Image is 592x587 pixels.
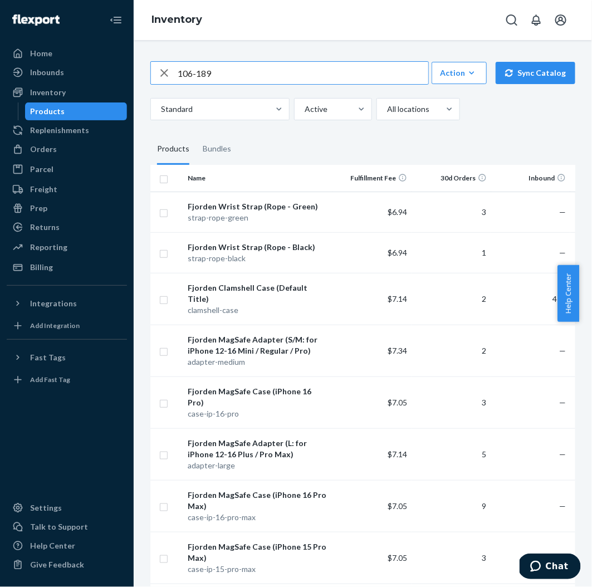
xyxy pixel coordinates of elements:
[7,180,127,198] a: Freight
[188,334,327,356] div: Fjorden MagSafe Adapter (S/M: for iPhone 12-16 Mini / Regular / Pro)
[332,165,412,192] th: Fulfillment Fee
[412,273,491,325] td: 2
[386,104,387,115] input: All locations
[388,346,407,355] span: $7.34
[30,375,70,384] div: Add Fast Tag
[412,532,491,584] td: 3
[12,14,60,26] img: Flexport logo
[30,262,53,273] div: Billing
[30,540,75,551] div: Help Center
[30,502,62,513] div: Settings
[491,165,571,192] th: Inbound
[388,248,407,257] span: $6.94
[105,9,127,31] button: Close Navigation
[188,408,327,419] div: case-ip-16-pro
[30,298,77,309] div: Integrations
[559,449,566,459] span: —
[7,140,127,158] a: Orders
[412,232,491,273] td: 1
[559,248,566,257] span: —
[7,537,127,555] a: Help Center
[188,282,327,305] div: Fjorden Clamshell Case (Default Title)
[160,104,161,115] input: Standard
[412,376,491,428] td: 3
[30,144,57,155] div: Orders
[7,317,127,335] a: Add Integration
[188,460,327,471] div: adapter-large
[30,352,66,363] div: Fast Tags
[30,222,60,233] div: Returns
[440,67,478,79] div: Action
[559,207,566,217] span: —
[412,428,491,480] td: 5
[412,165,491,192] th: 30d Orders
[30,184,57,195] div: Freight
[412,192,491,232] td: 3
[388,294,407,304] span: $7.14
[188,564,327,575] div: case-ip-15-pro-max
[7,499,127,517] a: Settings
[412,480,491,532] td: 9
[7,556,127,574] button: Give Feedback
[7,199,127,217] a: Prep
[7,371,127,389] a: Add Fast Tag
[188,386,327,408] div: Fjorden MagSafe Case (iPhone 16 Pro)
[7,63,127,81] a: Inbounds
[388,207,407,217] span: $6.94
[557,265,579,322] button: Help Center
[304,104,305,115] input: Active
[7,84,127,101] a: Inventory
[30,48,52,59] div: Home
[188,253,327,264] div: strap-rope-black
[30,67,64,78] div: Inbounds
[30,87,66,98] div: Inventory
[491,273,571,325] td: 4
[30,559,84,570] div: Give Feedback
[7,295,127,312] button: Integrations
[30,203,47,214] div: Prep
[143,4,211,36] ol: breadcrumbs
[30,521,88,532] div: Talk to Support
[7,518,127,536] button: Talk to Support
[559,501,566,511] span: —
[25,102,128,120] a: Products
[30,164,53,175] div: Parcel
[7,218,127,236] a: Returns
[188,242,327,253] div: Fjorden Wrist Strap (Rope - Black)
[188,541,327,564] div: Fjorden MagSafe Case (iPhone 15 Pro Max)
[432,62,487,84] button: Action
[496,62,575,84] button: Sync Catalog
[559,553,566,562] span: —
[151,13,202,26] a: Inventory
[188,490,327,512] div: Fjorden MagSafe Case (iPhone 16 Pro Max)
[178,62,428,84] input: Search inventory by name or sku
[188,512,327,523] div: case-ip-16-pro-max
[188,438,327,460] div: Fjorden MagSafe Adapter (L: for iPhone 12-16 Plus / Pro Max)
[7,45,127,62] a: Home
[188,356,327,368] div: adapter-medium
[388,449,407,459] span: $7.14
[7,349,127,366] button: Fast Tags
[559,398,566,407] span: —
[30,242,67,253] div: Reporting
[559,346,566,355] span: —
[7,258,127,276] a: Billing
[31,106,65,117] div: Products
[388,501,407,511] span: $7.05
[188,212,327,223] div: strap-rope-green
[30,321,80,330] div: Add Integration
[157,134,189,165] div: Products
[388,398,407,407] span: $7.05
[7,238,127,256] a: Reporting
[525,9,547,31] button: Open notifications
[501,9,523,31] button: Open Search Box
[388,553,407,562] span: $7.05
[412,325,491,376] td: 2
[188,201,327,212] div: Fjorden Wrist Strap (Rope - Green)
[520,554,581,581] iframe: Opens a widget where you can chat to one of our agents
[30,125,89,136] div: Replenishments
[7,160,127,178] a: Parcel
[188,305,327,316] div: clamshell-case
